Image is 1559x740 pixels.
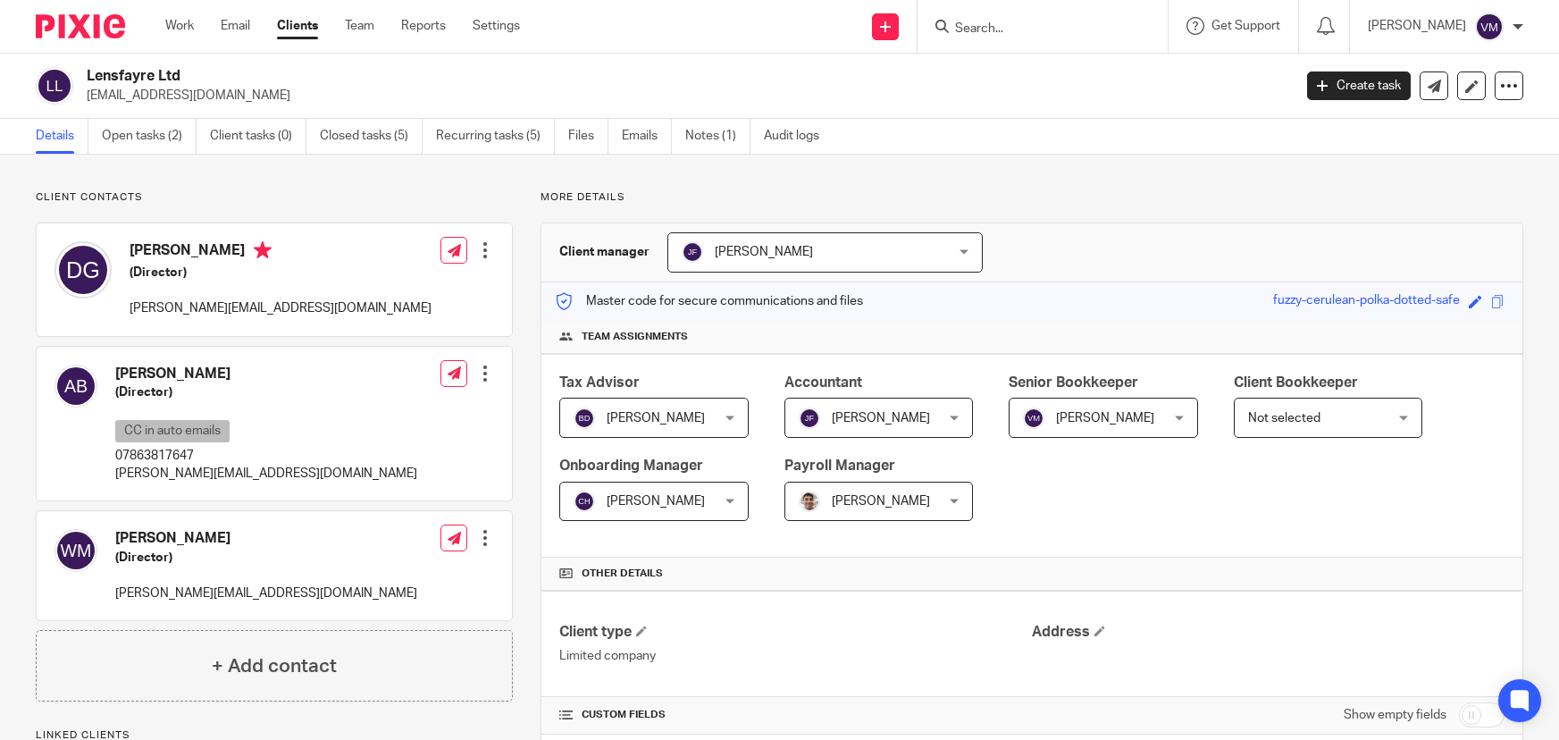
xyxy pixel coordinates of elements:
[210,119,306,154] a: Client tasks (0)
[401,17,446,35] a: Reports
[1344,706,1446,724] label: Show empty fields
[582,330,688,344] span: Team assignments
[345,17,374,35] a: Team
[115,549,417,567] h5: (Director)
[607,412,705,425] span: [PERSON_NAME]
[115,365,417,383] h4: [PERSON_NAME]
[36,67,73,105] img: svg%3E
[559,647,1032,665] p: Limited company
[277,17,318,35] a: Clients
[36,14,125,38] img: Pixie
[212,652,337,680] h4: + Add contact
[221,17,250,35] a: Email
[559,623,1032,642] h4: Client type
[559,708,1032,722] h4: CUSTOM FIELDS
[582,567,663,581] span: Other details
[54,529,97,572] img: svg%3E
[115,465,417,483] p: [PERSON_NAME][EMAIL_ADDRESS][DOMAIN_NAME]
[1032,623,1505,642] h4: Address
[54,365,97,408] img: svg%3E
[784,375,862,390] span: Accountant
[574,491,595,512] img: svg%3E
[559,458,703,473] span: Onboarding Manager
[254,241,272,259] i: Primary
[130,241,432,264] h4: [PERSON_NAME]
[115,420,230,442] p: CC in auto emails
[1009,375,1138,390] span: Senior Bookkeeper
[54,241,112,299] img: svg%3E
[799,408,820,429] img: svg%3E
[784,458,895,473] span: Payroll Manager
[685,119,750,154] a: Notes (1)
[832,495,930,508] span: [PERSON_NAME]
[555,292,863,310] p: Master code for secure communications and files
[1234,375,1358,390] span: Client Bookkeeper
[87,87,1280,105] p: [EMAIL_ADDRESS][DOMAIN_NAME]
[1248,412,1320,425] span: Not selected
[130,299,432,317] p: [PERSON_NAME][EMAIL_ADDRESS][DOMAIN_NAME]
[622,119,672,154] a: Emails
[36,119,88,154] a: Details
[1211,20,1280,32] span: Get Support
[115,529,417,548] h4: [PERSON_NAME]
[115,383,417,401] h5: (Director)
[115,584,417,602] p: [PERSON_NAME][EMAIL_ADDRESS][DOMAIN_NAME]
[607,495,705,508] span: [PERSON_NAME]
[473,17,520,35] a: Settings
[87,67,1042,86] h2: Lensfayre Ltd
[953,21,1114,38] input: Search
[764,119,833,154] a: Audit logs
[1273,291,1460,312] div: fuzzy-cerulean-polka-dotted-safe
[1368,17,1466,35] p: [PERSON_NAME]
[568,119,608,154] a: Files
[320,119,423,154] a: Closed tasks (5)
[541,190,1523,205] p: More details
[102,119,197,154] a: Open tasks (2)
[36,190,513,205] p: Client contacts
[1056,412,1154,425] span: [PERSON_NAME]
[559,375,640,390] span: Tax Advisor
[165,17,194,35] a: Work
[436,119,555,154] a: Recurring tasks (5)
[682,241,703,263] img: svg%3E
[559,243,650,261] h3: Client manager
[715,246,813,258] span: [PERSON_NAME]
[115,447,417,465] p: 07863817647
[130,264,432,282] h5: (Director)
[1475,13,1504,41] img: svg%3E
[832,412,930,425] span: [PERSON_NAME]
[1023,408,1044,429] img: svg%3E
[799,491,820,512] img: PXL_20240409_141816916.jpg
[1307,71,1411,100] a: Create task
[574,408,595,429] img: svg%3E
